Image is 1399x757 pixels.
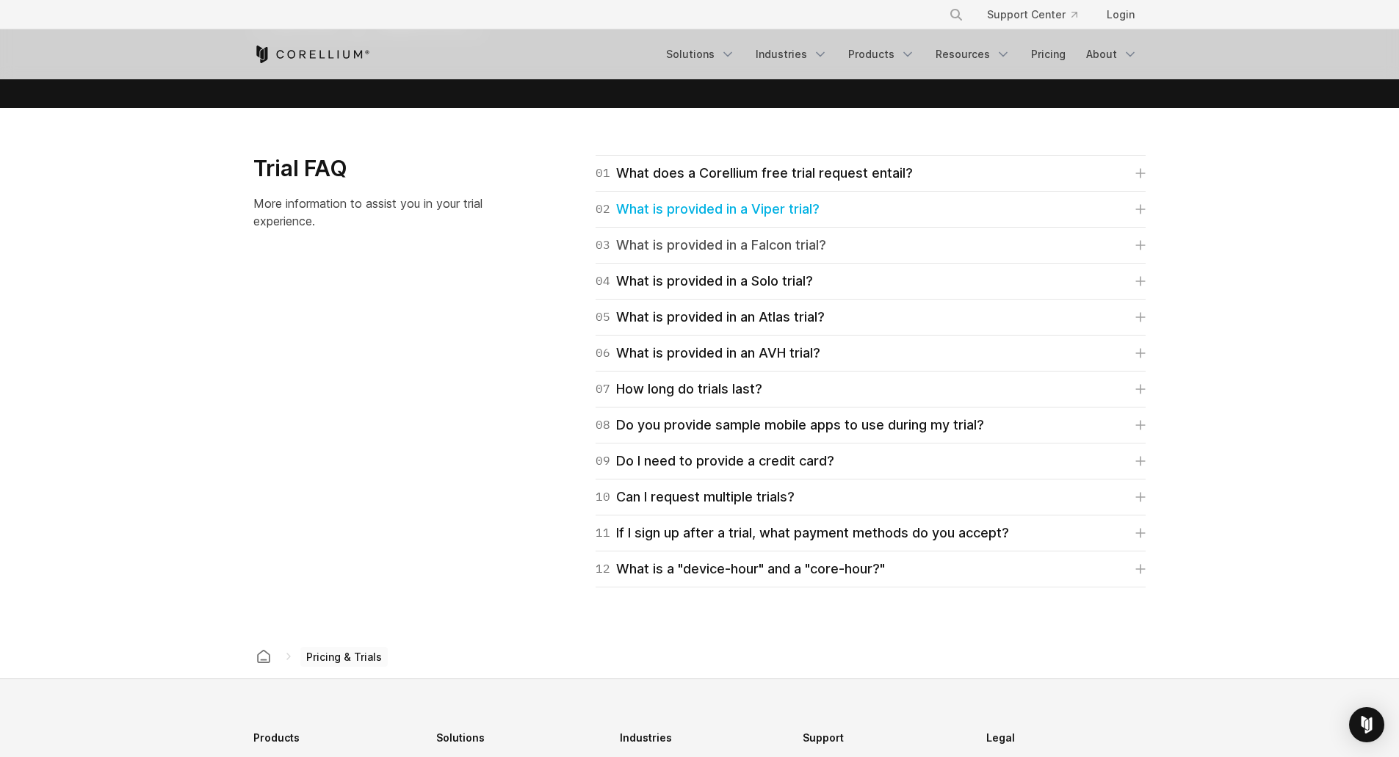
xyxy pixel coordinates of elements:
a: Resources [927,41,1019,68]
a: 04What is provided in a Solo trial? [596,271,1146,291]
span: 11 [596,523,610,543]
a: 03What is provided in a Falcon trial? [596,235,1146,256]
h3: Trial FAQ [253,155,511,183]
a: 10Can I request multiple trials? [596,487,1146,507]
span: 03 [596,235,610,256]
span: 05 [596,307,610,327]
a: 01What does a Corellium free trial request entail? [596,163,1146,184]
div: Can I request multiple trials? [596,487,795,507]
a: Support Center [975,1,1089,28]
a: About [1077,41,1146,68]
div: Navigation Menu [657,41,1146,68]
div: What does a Corellium free trial request entail? [596,163,913,184]
div: What is provided in an AVH trial? [596,343,820,363]
a: 09Do I need to provide a credit card? [596,451,1146,471]
a: Pricing [1022,41,1074,68]
button: Search [943,1,969,28]
span: 07 [596,379,610,399]
div: What is provided in a Solo trial? [596,271,813,291]
a: 05What is provided in an Atlas trial? [596,307,1146,327]
a: 11If I sign up after a trial, what payment methods do you accept? [596,523,1146,543]
span: 09 [596,451,610,471]
div: Do you provide sample mobile apps to use during my trial? [596,415,984,435]
span: 08 [596,415,610,435]
div: What is a "device-hour" and a "core-hour?" [596,559,885,579]
a: Corellium home [250,646,277,667]
a: Login [1095,1,1146,28]
a: 06What is provided in an AVH trial? [596,343,1146,363]
span: 01 [596,163,610,184]
a: Industries [747,41,836,68]
div: What is provided in a Viper trial? [596,199,820,220]
a: 02What is provided in a Viper trial? [596,199,1146,220]
span: Pricing & Trials [300,647,388,667]
a: 12What is a "device-hour" and a "core-hour?" [596,559,1146,579]
div: What is provided in an Atlas trial? [596,307,825,327]
span: 04 [596,271,610,291]
div: Navigation Menu [931,1,1146,28]
a: 07How long do trials last? [596,379,1146,399]
span: 10 [596,487,610,507]
span: 06 [596,343,610,363]
div: How long do trials last? [596,379,762,399]
div: What is provided in a Falcon trial? [596,235,826,256]
div: Open Intercom Messenger [1349,707,1384,742]
a: 08Do you provide sample mobile apps to use during my trial? [596,415,1146,435]
p: More information to assist you in your trial experience. [253,195,511,230]
a: Corellium Home [253,46,370,63]
span: 12 [596,559,610,579]
div: Do I need to provide a credit card? [596,451,834,471]
div: If I sign up after a trial, what payment methods do you accept? [596,523,1009,543]
a: Products [839,41,924,68]
span: 02 [596,199,610,220]
a: Solutions [657,41,744,68]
